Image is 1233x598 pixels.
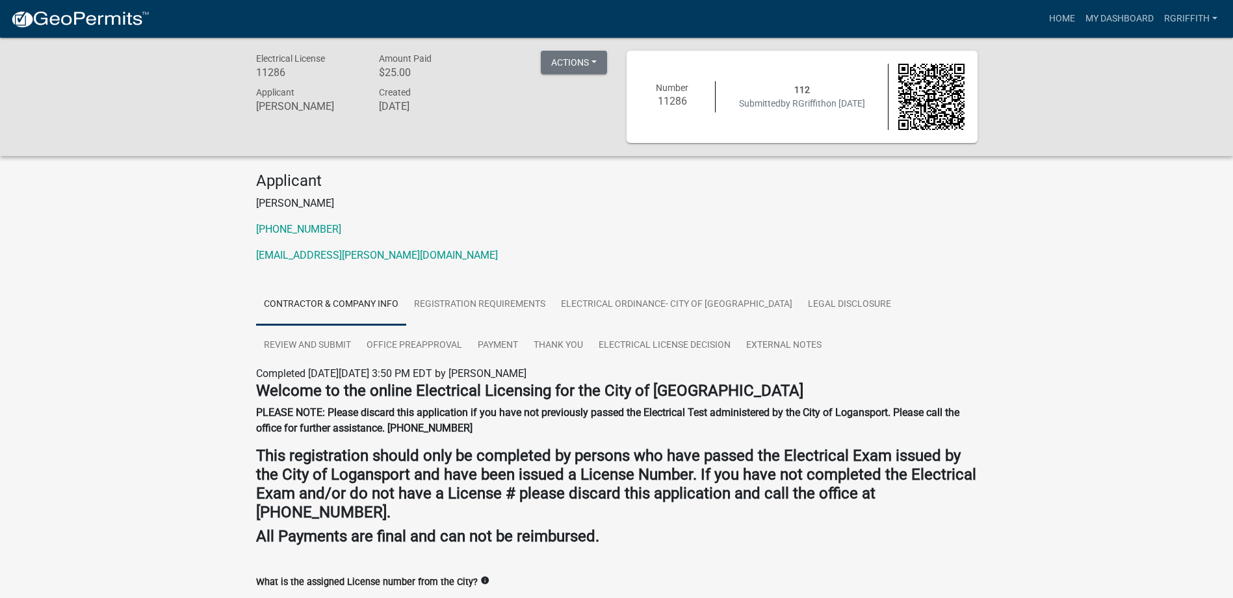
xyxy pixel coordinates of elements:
[256,53,325,64] span: Electrical License
[1159,6,1223,31] a: RGriffith
[256,172,978,190] h4: Applicant
[256,223,341,235] a: [PHONE_NUMBER]
[739,98,865,109] span: Submitted on [DATE]
[781,98,826,109] span: by RGriffith
[256,447,976,521] strong: This registration should only be completed by persons who have passed the Electrical Exam issued ...
[256,249,498,261] a: [EMAIL_ADDRESS][PERSON_NAME][DOMAIN_NAME]
[656,83,688,93] span: Number
[256,284,406,326] a: Contractor & Company Info
[359,325,470,367] a: office preapproval
[256,325,359,367] a: Review and submit
[794,84,810,95] span: 112
[541,51,607,74] button: Actions
[480,576,489,585] i: info
[1080,6,1159,31] a: My Dashboard
[406,284,553,326] a: Registration Requirements
[256,406,959,434] strong: PLEASE NOTE: Please discard this application if you have not previously passed the Electrical Tes...
[1044,6,1080,31] a: Home
[738,325,829,367] a: External Notes
[379,66,483,79] h6: $25.00
[640,95,706,107] h6: 11286
[379,87,411,97] span: Created
[526,325,591,367] a: Thank you
[256,66,360,79] h6: 11286
[800,284,899,326] a: Legal Disclosure
[256,87,294,97] span: Applicant
[256,367,526,380] span: Completed [DATE][DATE] 3:50 PM EDT by [PERSON_NAME]
[379,100,483,112] h6: [DATE]
[470,325,526,367] a: Payment
[256,196,978,211] p: [PERSON_NAME]
[256,527,599,545] strong: All Payments are final and can not be reimbursed.
[898,64,965,130] img: QR code
[379,53,432,64] span: Amount Paid
[256,578,478,587] label: What is the assigned License number from the City?
[256,382,803,400] strong: Welcome to the online Electrical Licensing for the City of [GEOGRAPHIC_DATA]
[256,100,360,112] h6: [PERSON_NAME]
[553,284,800,326] a: Electrical Ordinance- City of [GEOGRAPHIC_DATA]
[591,325,738,367] a: Electrical License Decision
